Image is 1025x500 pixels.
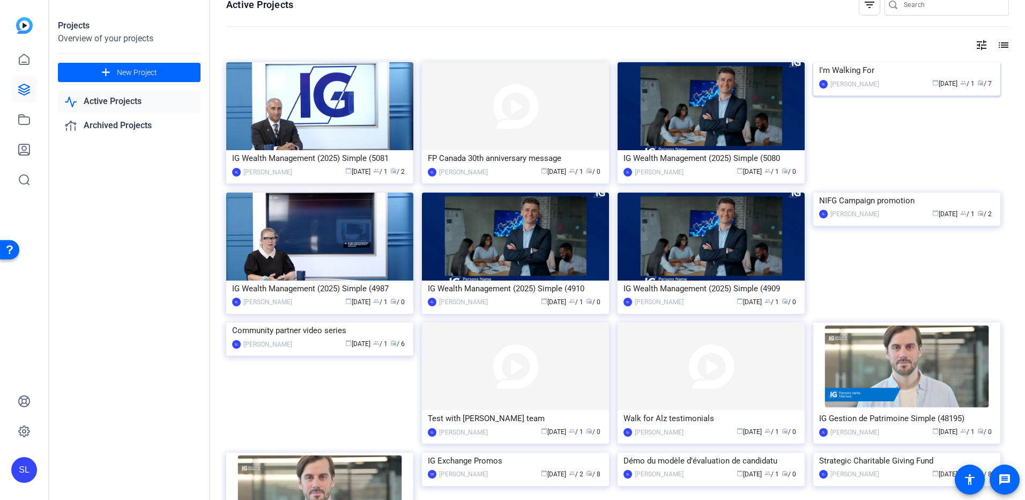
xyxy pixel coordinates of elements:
[782,168,796,175] span: / 0
[819,80,828,89] div: SL
[977,210,984,216] span: radio
[977,428,984,434] span: radio
[58,115,200,137] a: Archived Projects
[390,340,397,346] span: radio
[232,298,241,306] div: SL
[569,428,583,436] span: / 1
[737,428,762,436] span: [DATE]
[764,168,779,175] span: / 1
[428,298,436,306] div: SL
[830,427,879,438] div: [PERSON_NAME]
[996,39,1009,52] mat-icon: list
[782,470,796,478] span: / 0
[782,298,796,306] span: / 0
[390,168,405,175] span: / 2
[932,470,939,476] span: calendar_today
[764,470,771,476] span: group
[635,427,684,438] div: [PERSON_NAME]
[960,210,975,218] span: / 1
[541,167,547,174] span: calendar_today
[623,281,799,297] div: IG Wealth Management (2025) Simple (4909
[737,470,762,478] span: [DATE]
[764,298,779,306] span: / 1
[16,17,33,34] img: blue-gradient.svg
[819,470,828,479] div: SL
[975,39,988,52] mat-icon: tune
[586,470,592,476] span: radio
[764,167,771,174] span: group
[764,428,771,434] span: group
[428,470,436,479] div: SH
[373,340,380,346] span: group
[345,298,352,304] span: calendar_today
[345,340,370,348] span: [DATE]
[977,80,992,87] span: / 7
[232,322,407,339] div: Community partner video series
[977,428,992,436] span: / 0
[569,428,575,434] span: group
[541,470,547,476] span: calendar_today
[569,470,575,476] span: group
[737,298,743,304] span: calendar_today
[373,298,380,304] span: group
[932,428,957,436] span: [DATE]
[243,339,292,350] div: [PERSON_NAME]
[345,298,370,306] span: [DATE]
[232,281,407,297] div: IG Wealth Management (2025) Simple (4987
[541,168,566,175] span: [DATE]
[623,168,632,177] div: SL
[998,473,1011,486] mat-icon: message
[586,298,600,306] span: / 0
[932,210,957,218] span: [DATE]
[737,428,743,434] span: calendar_today
[439,469,488,480] div: [PERSON_NAME]
[623,470,632,479] div: SL
[428,410,603,427] div: Test with [PERSON_NAME] team
[819,428,828,437] div: SL
[439,167,488,178] div: [PERSON_NAME]
[819,193,994,209] div: NIFG Campaign promotion
[569,298,583,306] span: / 1
[782,167,788,174] span: radio
[635,297,684,307] div: [PERSON_NAME]
[58,19,200,32] div: Projects
[439,297,488,307] div: [PERSON_NAME]
[932,79,939,86] span: calendar_today
[960,428,975,436] span: / 1
[428,281,603,297] div: IG Wealth Management (2025) Simple (4910
[345,340,352,346] span: calendar_today
[428,453,603,469] div: IG Exchange Promos
[960,80,975,87] span: / 1
[782,470,788,476] span: radio
[390,298,405,306] span: / 0
[623,298,632,306] div: SL
[58,63,200,82] button: New Project
[345,168,370,175] span: [DATE]
[58,32,200,45] div: Overview of your projects
[541,428,566,436] span: [DATE]
[737,168,762,175] span: [DATE]
[830,469,879,480] div: [PERSON_NAME]
[428,168,436,177] div: SL
[117,67,157,78] span: New Project
[569,298,575,304] span: group
[737,167,743,174] span: calendar_today
[428,150,603,166] div: FP Canada 30th anniversary message
[963,473,976,486] mat-icon: accessibility
[819,62,994,78] div: I'm Walking For
[586,428,592,434] span: radio
[960,210,967,216] span: group
[428,428,436,437] div: SL
[390,298,397,304] span: radio
[99,66,113,79] mat-icon: add
[782,428,796,436] span: / 0
[586,428,600,436] span: / 0
[232,168,241,177] div: SL
[764,470,779,478] span: / 1
[232,340,241,349] div: SL
[782,428,788,434] span: radio
[439,427,488,438] div: [PERSON_NAME]
[373,167,380,174] span: group
[764,428,779,436] span: / 1
[586,167,592,174] span: radio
